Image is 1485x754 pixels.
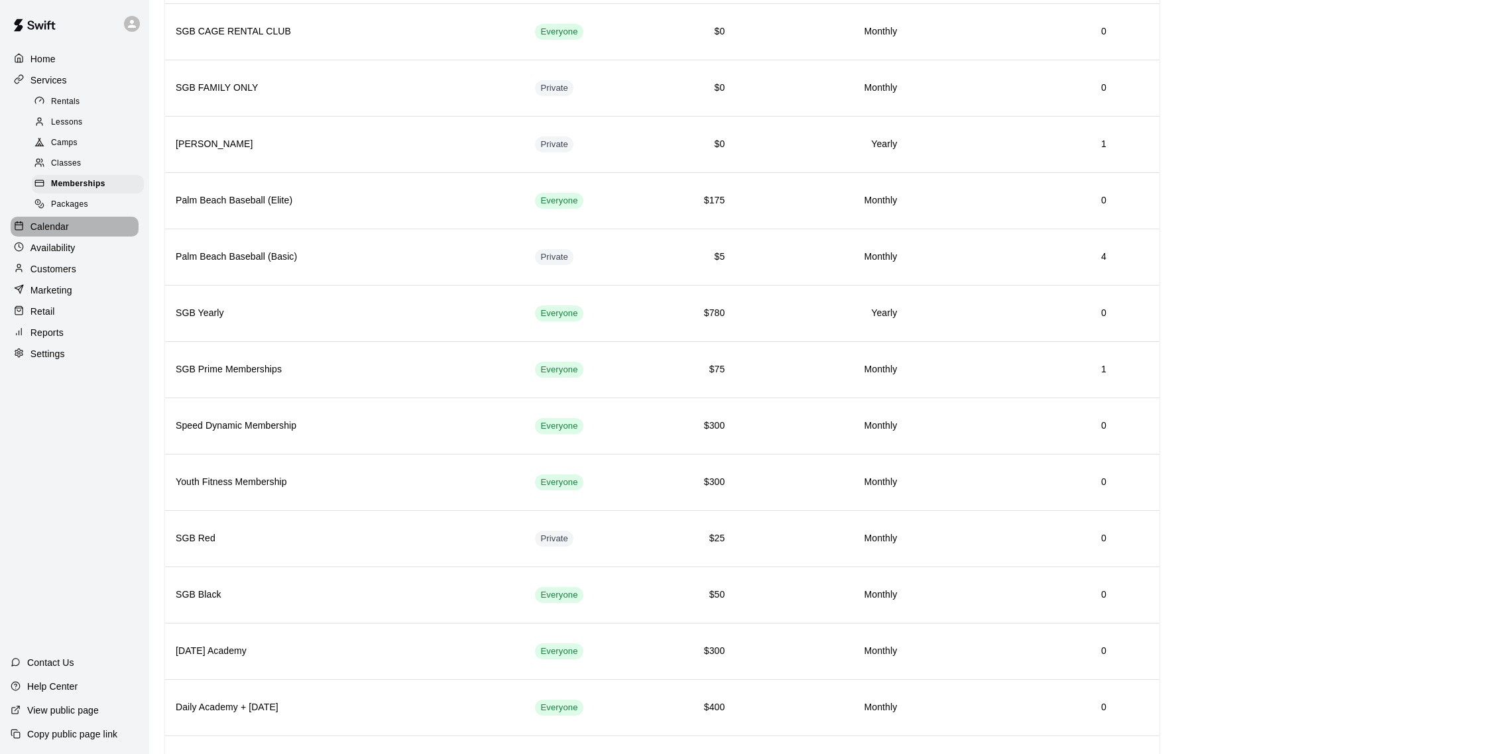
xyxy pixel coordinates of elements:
span: Everyone [535,195,583,207]
p: Retail [30,305,55,318]
h6: $175 [664,193,725,208]
h6: 0 [918,25,1106,39]
span: Private [535,138,573,151]
p: Availability [30,241,76,254]
h6: $300 [664,475,725,490]
p: Settings [30,347,65,360]
h6: Palm Beach Baseball (Elite) [176,193,514,208]
div: This membership is hidden from the memberships page [535,136,573,152]
span: Everyone [535,589,583,602]
h6: 0 [918,419,1106,433]
h6: $0 [664,81,725,95]
span: Memberships [51,178,105,191]
div: Services [11,70,139,90]
span: Private [535,533,573,545]
h6: 0 [918,644,1106,659]
span: Camps [51,136,78,150]
h6: Youth Fitness Membership [176,475,514,490]
p: Calendar [30,220,69,233]
h6: Monthly [746,81,897,95]
p: Help Center [27,680,78,693]
a: Reports [11,323,139,343]
p: Marketing [30,284,72,297]
div: This membership is visible to all customers [535,474,583,490]
div: This membership is visible to all customers [535,587,583,603]
span: Everyone [535,645,583,658]
a: Settings [11,344,139,364]
h6: 0 [918,306,1106,321]
h6: Monthly [746,250,897,264]
h6: Speed Dynamic Membership [176,419,514,433]
span: Lessons [51,116,83,129]
h6: $300 [664,419,725,433]
p: Home [30,52,56,66]
h6: $50 [664,588,725,602]
a: Calendar [11,217,139,237]
h6: SGB Yearly [176,306,514,321]
div: This membership is visible to all customers [535,362,583,378]
a: Packages [32,195,149,215]
h6: 0 [918,81,1106,95]
div: This membership is hidden from the memberships page [535,80,573,96]
h6: 0 [918,475,1106,490]
h6: Monthly [746,588,897,602]
h6: Monthly [746,700,897,715]
a: Availability [11,238,139,258]
a: Home [11,49,139,69]
div: This membership is visible to all customers [535,643,583,659]
h6: 0 [918,531,1106,546]
h6: 1 [918,362,1106,377]
a: Classes [32,154,149,174]
h6: 4 [918,250,1106,264]
h6: Monthly [746,644,897,659]
h6: $0 [664,137,725,152]
h6: SGB FAMILY ONLY [176,81,514,95]
h6: Monthly [746,475,897,490]
h6: Palm Beach Baseball (Basic) [176,250,514,264]
div: Marketing [11,280,139,300]
div: Packages [32,195,144,214]
h6: SGB CAGE RENTAL CLUB [176,25,514,39]
p: Services [30,74,67,87]
h6: 0 [918,700,1106,715]
h6: [PERSON_NAME] [176,137,514,152]
h6: 1 [918,137,1106,152]
div: Classes [32,154,144,173]
span: Everyone [535,364,583,376]
p: Customers [30,262,76,276]
a: Memberships [32,174,149,195]
div: This membership is visible to all customers [535,24,583,40]
a: Customers [11,259,139,279]
a: Retail [11,301,139,321]
span: Everyone [535,702,583,714]
span: Packages [51,198,88,211]
h6: Monthly [746,25,897,39]
h6: Monthly [746,531,897,546]
a: Camps [32,133,149,154]
span: Private [535,251,573,264]
span: Everyone [535,420,583,433]
span: Everyone [535,476,583,489]
div: This membership is visible to all customers [535,418,583,434]
p: Copy public page link [27,727,117,741]
p: View public page [27,704,99,717]
span: Everyone [535,307,583,320]
div: This membership is hidden from the memberships page [535,249,573,265]
h6: Monthly [746,419,897,433]
h6: SGB Black [176,588,514,602]
h6: Monthly [746,193,897,208]
span: Private [535,82,573,95]
span: Everyone [535,26,583,38]
span: Classes [51,157,81,170]
h6: Yearly [746,137,897,152]
div: Camps [32,134,144,152]
div: This membership is visible to all customers [535,305,583,321]
div: This membership is visible to all customers [535,700,583,716]
h6: $25 [664,531,725,546]
h6: $75 [664,362,725,377]
a: Lessons [32,112,149,133]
